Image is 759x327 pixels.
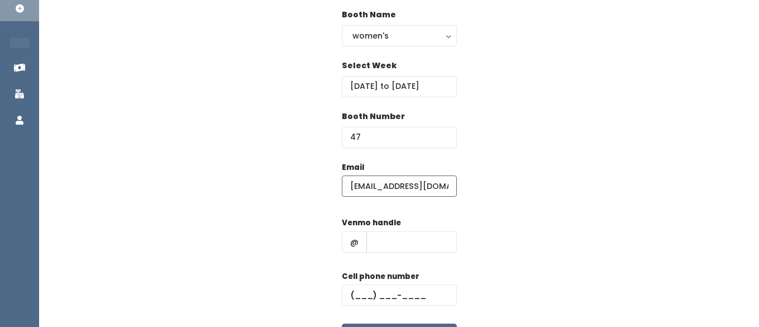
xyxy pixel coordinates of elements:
[342,76,457,97] input: Select week
[342,231,367,253] span: @
[342,217,401,229] label: Venmo handle
[342,271,419,282] label: Cell phone number
[342,162,364,173] label: Email
[342,9,396,21] label: Booth Name
[342,127,457,148] input: Booth Number
[342,111,405,122] label: Booth Number
[352,30,446,42] div: women's
[342,176,457,197] input: @ .
[342,285,457,306] input: (___) ___-____
[342,25,457,46] button: women's
[342,60,397,72] label: Select Week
